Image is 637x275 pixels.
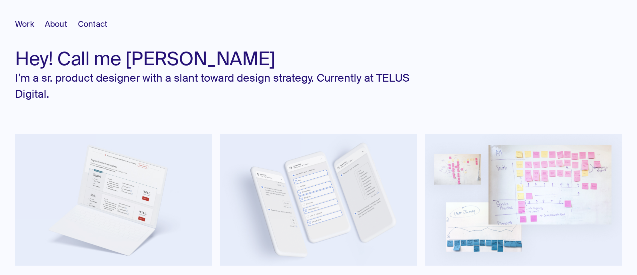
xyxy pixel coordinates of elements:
[78,19,107,29] span: Contact
[15,70,416,102] h3: I’m a sr. product designer with a slant toward design strategy. Currently at TELUS Digital.
[45,19,67,29] span: About
[15,47,276,71] span: Hey! ﻿Call me [PERSON_NAME]
[15,19,39,29] a: Work
[39,19,73,29] a: About
[15,134,212,266] a: Rogers Communications
[220,134,417,266] a: Mikata Health
[425,134,622,266] a: Planned Parenthood Toronto
[73,19,107,29] a: Contact
[15,19,34,29] span: Work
